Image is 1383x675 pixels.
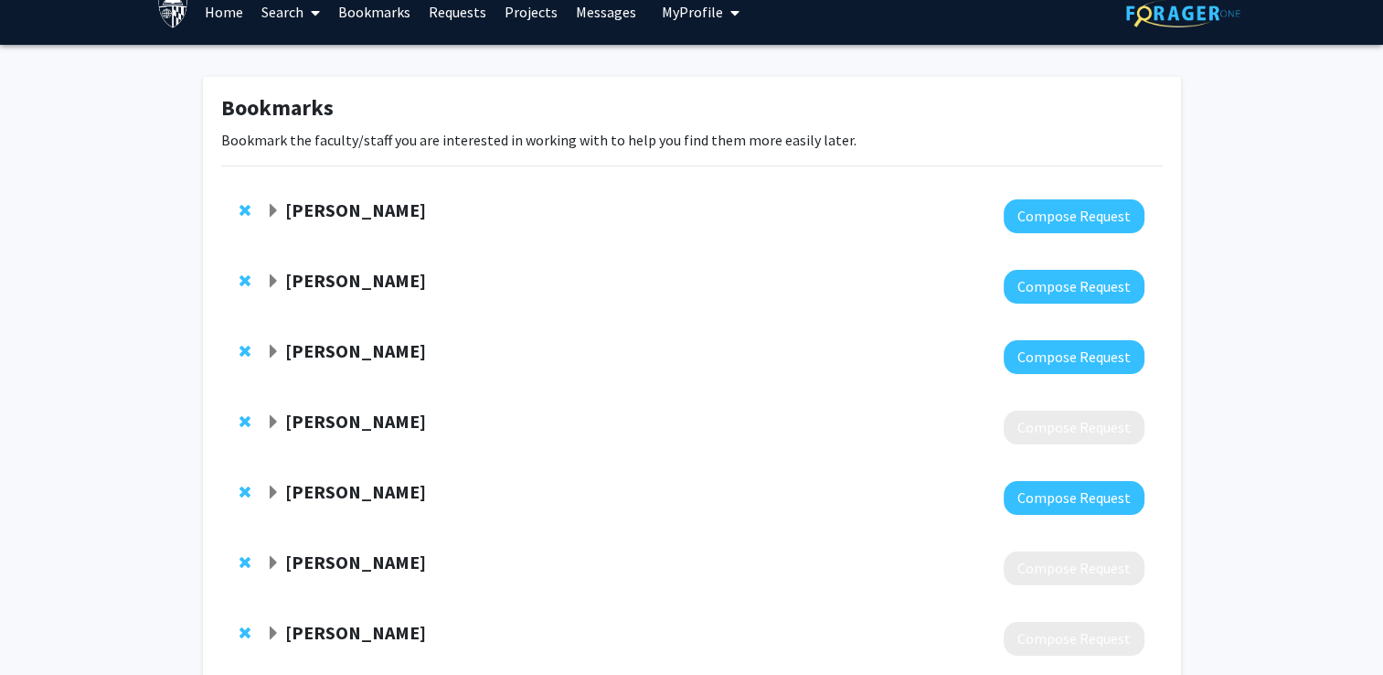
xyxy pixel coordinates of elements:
button: Compose Request to Roy Adams [1004,411,1144,445]
strong: [PERSON_NAME] [285,551,426,573]
strong: [PERSON_NAME] [285,269,426,292]
button: Compose Request to Robert Stevens [1004,199,1144,233]
button: Compose Request to Andy Feinberg [1004,340,1144,374]
button: Compose Request to Alexander Baras [1004,481,1144,515]
span: My Profile [662,3,723,21]
span: Remove Robert Stevens from bookmarks [239,203,250,218]
span: Expand Roy Adams Bookmark [266,415,281,430]
span: Expand Robert Stevens Bookmark [266,204,281,219]
strong: [PERSON_NAME] [285,480,426,503]
strong: [PERSON_NAME] [285,621,426,644]
strong: [PERSON_NAME] [285,410,426,433]
span: Expand Joann Bodurtha Bookmark [266,274,281,289]
span: Remove Andy Feinberg from bookmarks [239,344,250,359]
span: Remove Matthew Robinson from bookmarks [239,626,250,640]
button: Compose Request to Matthew Robinson [1004,622,1144,656]
span: Expand Matthew Robinson Bookmark [266,627,281,641]
span: Remove Joann Bodurtha from bookmarks [239,273,250,288]
span: Remove Alexander Baras from bookmarks [239,485,250,499]
span: Remove Roy Adams from bookmarks [239,414,250,429]
span: Expand Alexander Baras Bookmark [266,486,281,500]
strong: [PERSON_NAME] [285,198,426,221]
strong: [PERSON_NAME] [285,339,426,362]
button: Compose Request to Casey Overby Taylor [1004,552,1144,585]
span: Remove Casey Overby Taylor from bookmarks [239,555,250,570]
h1: Bookmarks [221,95,1163,122]
button: Compose Request to Joann Bodurtha [1004,270,1144,304]
span: Expand Casey Overby Taylor Bookmark [266,556,281,571]
span: Expand Andy Feinberg Bookmark [266,345,281,359]
iframe: Chat [14,593,78,661]
p: Bookmark the faculty/staff you are interested in working with to help you find them more easily l... [221,129,1163,151]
